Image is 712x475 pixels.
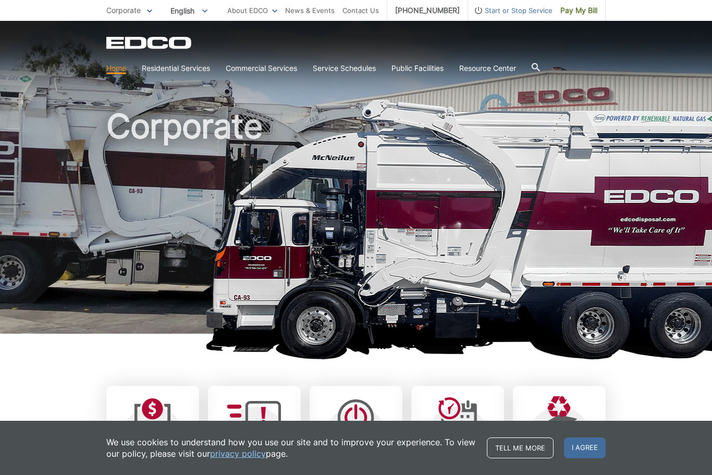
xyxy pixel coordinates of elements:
[106,36,193,49] a: EDCD logo. Return to the homepage.
[210,448,266,459] a: privacy policy
[560,5,597,16] span: Pay My Bill
[106,63,126,74] a: Home
[459,63,516,74] a: Resource Center
[391,63,444,74] a: Public Facilities
[142,63,210,74] a: Residential Services
[106,436,476,459] p: We use cookies to understand how you use our site and to improve your experience. To view our pol...
[313,63,376,74] a: Service Schedules
[106,6,141,15] span: Corporate
[487,437,554,458] a: Tell me more
[342,5,379,16] a: Contact Us
[163,2,215,19] span: English
[227,5,277,16] a: About EDCO
[285,5,335,16] a: News & Events
[226,63,297,74] a: Commercial Services
[564,437,606,458] span: I agree
[106,109,606,338] h1: Corporate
